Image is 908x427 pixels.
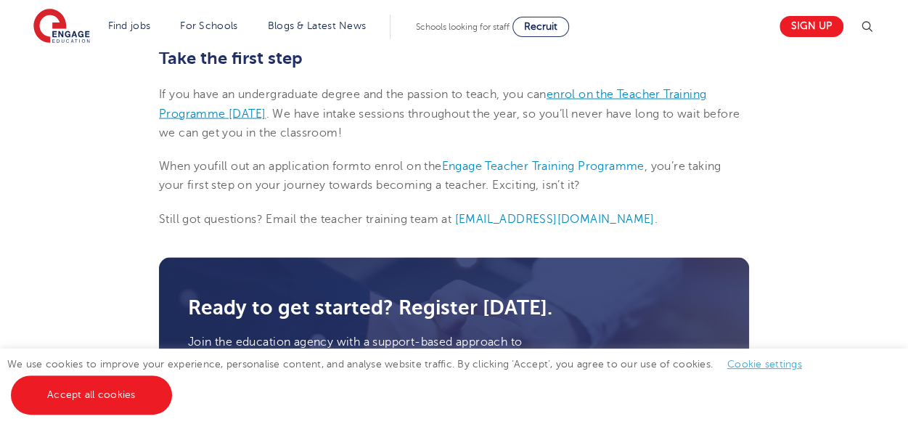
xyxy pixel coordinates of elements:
[268,20,367,31] a: Blogs & Latest News
[159,48,303,68] b: Take the first step
[159,107,740,139] span: . We have intake sessions throughout the year, so you’ll never have long to wait before we can ge...
[441,160,644,173] a: Engage Teacher Training Programme
[159,213,451,226] span: Still got questions? Email the teacher training team at
[512,17,569,37] a: Recruit
[33,9,90,45] img: Engage Education
[655,213,658,226] span: .
[159,160,721,192] span: to enrol on the , you’re taking your first step on your journey towards becoming a teacher. Excit...
[11,375,172,415] a: Accept all cookies
[159,160,214,173] span: When you
[214,160,359,173] span: fill out an application form
[159,88,547,101] span: If you have an undergraduate degree and the passion to teach, you can
[188,298,720,318] h3: Ready to get started? Register [DATE].
[188,333,549,390] p: Join the education agency with a support-based approach to recruitment. When you register with En...
[780,16,843,37] a: Sign up
[416,22,510,32] span: Schools looking for staff
[108,20,151,31] a: Find jobs
[159,88,706,120] a: enrol on the Teacher Training Programme [DATE]
[727,359,802,370] a: Cookie settings
[180,20,237,31] a: For Schools
[7,359,817,400] span: We use cookies to improve your experience, personalise content, and analyse website traffic. By c...
[524,21,557,32] span: Recruit
[454,213,654,226] a: [EMAIL_ADDRESS][DOMAIN_NAME]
